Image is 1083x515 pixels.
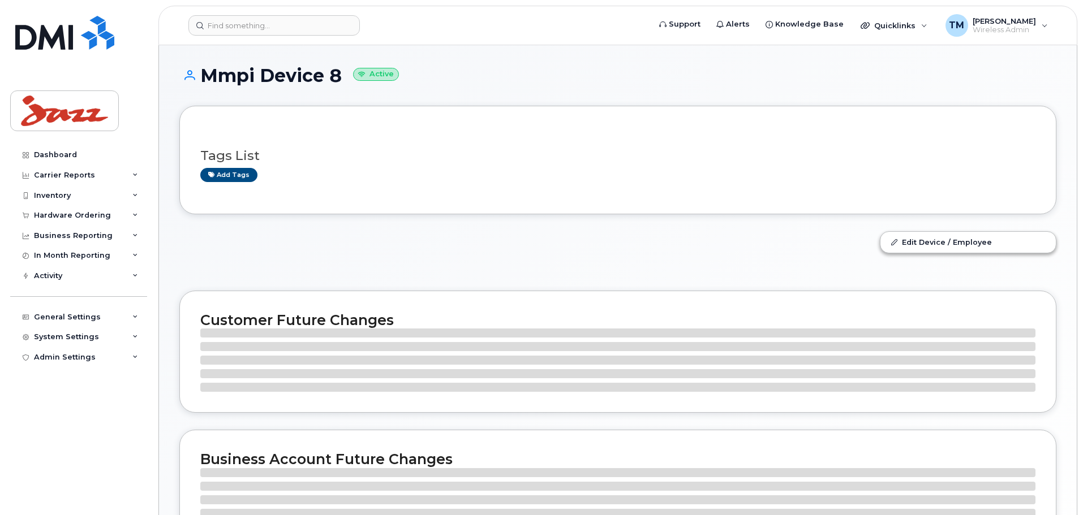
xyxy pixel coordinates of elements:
h2: Customer Future Changes [200,311,1035,328]
h2: Business Account Future Changes [200,451,1035,468]
a: Edit Device / Employee [880,232,1056,252]
h3: Tags List [200,149,1035,163]
a: Add tags [200,168,257,182]
small: Active [353,68,399,81]
h1: Mmpi Device 8 [179,66,1056,85]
